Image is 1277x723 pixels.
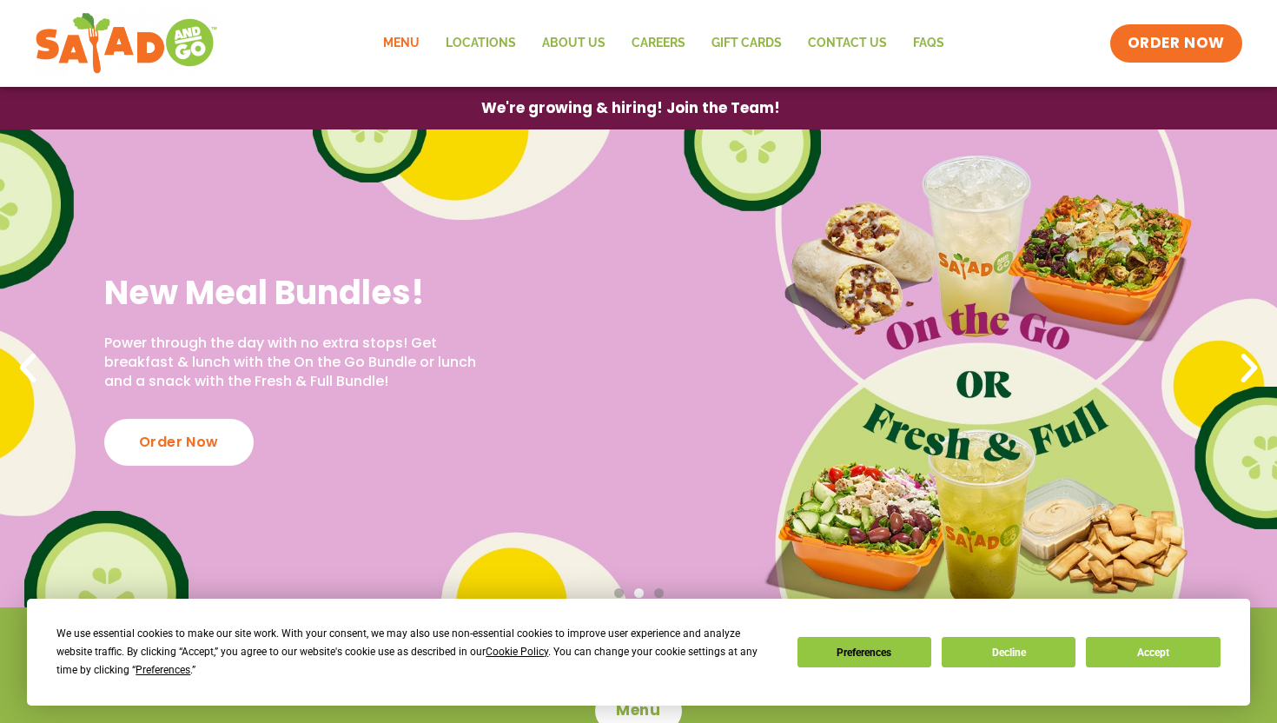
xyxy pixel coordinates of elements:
[433,23,529,63] a: Locations
[529,23,619,63] a: About Us
[797,637,931,667] button: Preferences
[481,101,780,116] span: We're growing & hiring! Join the Team!
[104,271,492,314] h2: New Meal Bundles!
[1230,349,1268,388] div: Next slide
[614,588,624,598] span: Go to slide 1
[104,334,492,392] p: Power through the day with no extra stops! Get breakfast & lunch with the On the Go Bundle or lun...
[455,88,806,129] a: We're growing & hiring! Join the Team!
[1110,24,1242,63] a: ORDER NOW
[370,23,957,63] nav: Menu
[486,646,548,658] span: Cookie Policy
[795,23,900,63] a: Contact Us
[654,588,664,598] span: Go to slide 3
[1086,637,1220,667] button: Accept
[698,23,795,63] a: GIFT CARDS
[27,599,1250,706] div: Cookie Consent Prompt
[35,9,218,78] img: new-SAG-logo-768×292
[9,349,47,388] div: Previous slide
[370,23,433,63] a: Menu
[56,625,776,680] div: We use essential cookies to make our site work. With your consent, we may also use non-essential ...
[1128,33,1225,54] span: ORDER NOW
[104,419,254,466] div: Order Now
[136,664,190,676] span: Preferences
[900,23,957,63] a: FAQs
[616,700,660,721] span: Menu
[634,588,644,598] span: Go to slide 2
[942,637,1075,667] button: Decline
[619,23,698,63] a: Careers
